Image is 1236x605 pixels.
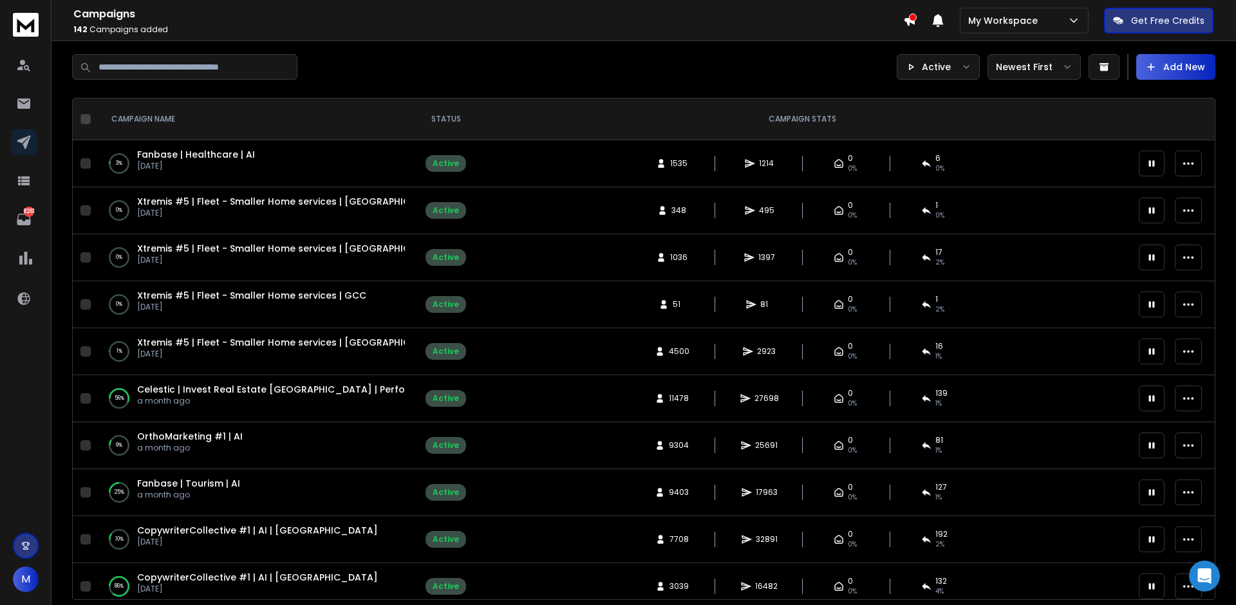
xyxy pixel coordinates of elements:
[116,298,122,311] p: 0 %
[673,299,686,310] span: 51
[96,187,418,234] td: 0%Xtremis #5 | Fleet - Smaller Home services | [GEOGRAPHIC_DATA][DATE]
[935,210,944,221] span: 0 %
[759,158,774,169] span: 1214
[669,487,689,498] span: 9403
[137,477,240,490] a: Fanbase | Tourism | AI
[756,487,778,498] span: 17963
[13,566,39,592] button: M
[935,492,942,503] span: 1 %
[418,98,474,140] th: STATUS
[137,161,255,171] p: [DATE]
[137,430,243,443] a: OrthoMarketing #1 | AI
[848,586,857,597] span: 0%
[670,158,688,169] span: 1535
[758,252,775,263] span: 1397
[433,393,459,404] div: Active
[433,534,459,544] div: Active
[670,252,688,263] span: 1036
[433,487,459,498] div: Active
[433,440,459,451] div: Active
[935,482,947,492] span: 127
[96,375,418,422] td: 56%Celestic | Invest Real Estate [GEOGRAPHIC_DATA] | Performance | AIa month ago
[115,580,124,593] p: 86 %
[137,242,447,255] a: Xtremis #5 | Fleet - Smaller Home services | [GEOGRAPHIC_DATA]
[988,54,1081,80] button: Newest First
[754,393,779,404] span: 27698
[73,24,903,35] p: Campaigns added
[968,14,1043,27] p: My Workspace
[935,351,942,362] span: 1 %
[116,204,122,217] p: 0 %
[137,443,243,453] p: a month ago
[96,140,418,187] td: 3%Fanbase | Healthcare | AI[DATE]
[137,302,366,312] p: [DATE]
[115,486,124,499] p: 25 %
[1136,54,1215,80] button: Add New
[137,571,378,584] span: CopywriterCollective #1 | AI | [GEOGRAPHIC_DATA]
[137,195,447,208] a: Xtremis #5 | Fleet - Smaller Home services | [GEOGRAPHIC_DATA]
[115,533,124,546] p: 10 %
[96,422,418,469] td: 9%OrthoMarketing #1 | AIa month ago
[935,153,941,163] span: 6
[137,336,447,349] a: Xtremis #5 | Fleet - Smaller Home services | [GEOGRAPHIC_DATA]
[848,257,857,268] span: 0%
[73,6,903,22] h1: Campaigns
[935,576,947,586] span: 132
[848,492,857,503] span: 0%
[848,445,857,456] span: 0%
[433,299,459,310] div: Active
[848,210,857,221] span: 0%
[848,539,857,550] span: 0%
[137,349,405,359] p: [DATE]
[760,299,773,310] span: 81
[24,207,34,217] p: 8261
[96,516,418,563] td: 10%CopywriterCollective #1 | AI | [GEOGRAPHIC_DATA][DATE]
[848,304,857,315] span: 0%
[848,153,853,163] span: 0
[848,398,857,409] span: 0%
[116,157,122,170] p: 3 %
[848,294,853,304] span: 0
[935,388,948,398] span: 139
[137,524,378,537] a: CopywriterCollective #1 | AI | [GEOGRAPHIC_DATA]
[671,205,686,216] span: 348
[433,252,459,263] div: Active
[935,586,944,597] span: 4 %
[117,345,122,358] p: 1 %
[137,148,255,161] span: Fanbase | Healthcare | AI
[759,205,774,216] span: 495
[848,351,857,362] span: 0%
[669,440,689,451] span: 9304
[935,539,944,550] span: 2 %
[848,341,853,351] span: 0
[137,289,366,302] a: Xtremis #5 | Fleet - Smaller Home services | GCC
[848,482,853,492] span: 0
[1131,14,1204,27] p: Get Free Credits
[116,439,122,452] p: 9 %
[96,328,418,375] td: 1%Xtremis #5 | Fleet - Smaller Home services | [GEOGRAPHIC_DATA][DATE]
[137,208,405,218] p: [DATE]
[1189,561,1220,591] div: Open Intercom Messenger
[96,281,418,328] td: 0%Xtremis #5 | Fleet - Smaller Home services | GCC[DATE]
[474,98,1131,140] th: CAMPAIGN STATS
[935,398,942,409] span: 1 %
[848,200,853,210] span: 0
[935,247,942,257] span: 17
[848,435,853,445] span: 0
[433,346,459,357] div: Active
[755,581,778,591] span: 16482
[1104,8,1213,33] button: Get Free Credits
[935,435,943,445] span: 81
[935,294,938,304] span: 1
[433,205,459,216] div: Active
[848,529,853,539] span: 0
[137,383,458,396] a: Celestic | Invest Real Estate [GEOGRAPHIC_DATA] | Performance | AI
